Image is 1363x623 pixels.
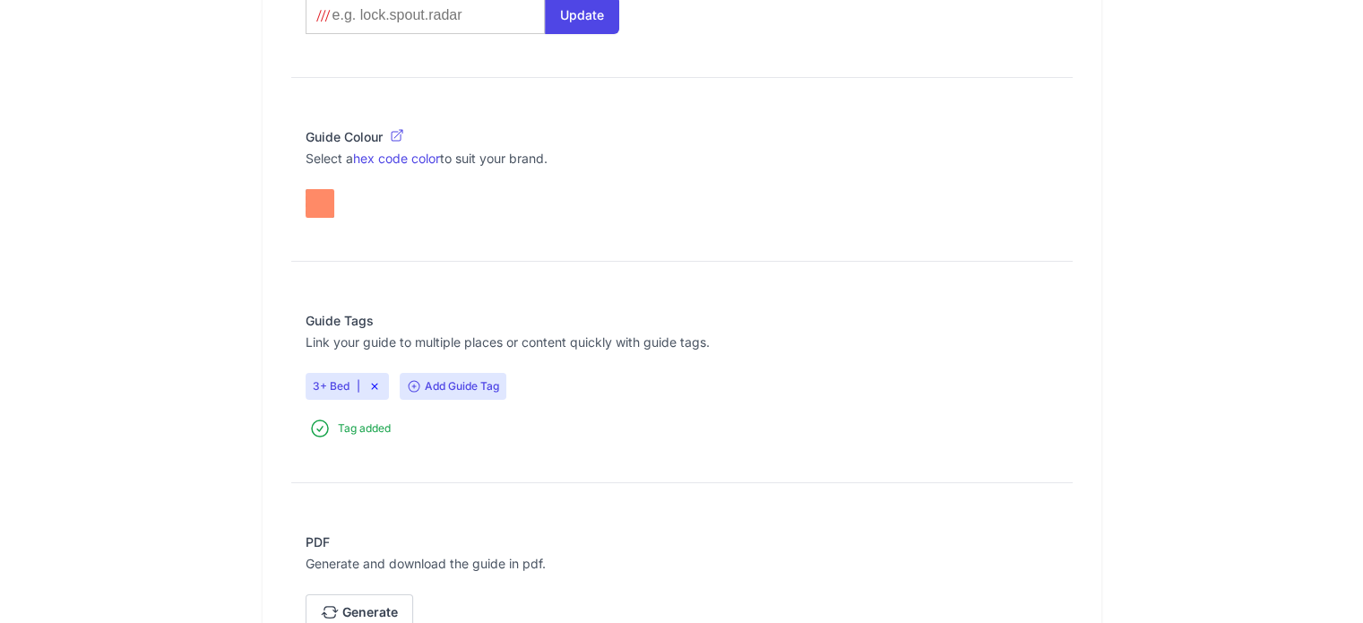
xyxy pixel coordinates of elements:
p: Generate and download the guide in pdf. [306,555,1058,573]
p: Link your guide to multiple places or content quickly with guide tags. [306,333,1058,351]
button: toggle color picker dialog [306,189,334,218]
p: Tag added [338,418,391,439]
legend: Guide Colour [306,128,1058,146]
a: 3+ Bed [313,379,349,394]
legend: Guide Tags [306,312,1058,330]
span: Add Guide Tag [400,373,506,400]
span: | [306,373,389,400]
legend: PDF [306,533,1058,551]
a: hex code color [353,151,440,166]
p: Select a to suit your brand. [306,150,1058,168]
